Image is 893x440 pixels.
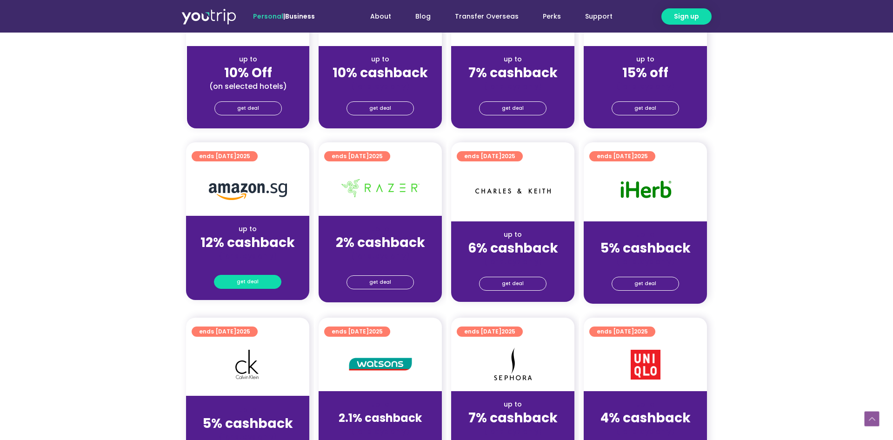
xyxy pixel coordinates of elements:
[339,410,422,426] strong: 2.1% cashback
[192,151,258,161] a: ends [DATE]2025
[332,151,383,161] span: ends [DATE]
[199,327,250,337] span: ends [DATE]
[531,8,573,25] a: Perks
[457,151,523,161] a: ends [DATE]2025
[369,102,391,115] span: get deal
[285,12,315,21] a: Business
[326,251,434,261] div: (for stays only)
[336,233,425,252] strong: 2% cashback
[612,101,679,115] a: get deal
[403,8,443,25] a: Blog
[479,101,546,115] a: get deal
[459,257,567,267] div: (for stays only)
[573,8,625,25] a: Support
[326,400,434,409] div: up to
[468,64,558,82] strong: 7% cashback
[326,224,434,234] div: up to
[193,251,302,261] div: (for stays only)
[192,327,258,337] a: ends [DATE]2025
[459,54,567,64] div: up to
[214,275,281,289] a: get deal
[502,277,524,290] span: get deal
[193,224,302,234] div: up to
[591,81,700,91] div: (for stays only)
[502,102,524,115] span: get deal
[501,152,515,160] span: 2025
[459,230,567,240] div: up to
[194,81,302,91] div: (on selected hotels)
[326,54,434,64] div: up to
[237,275,259,288] span: get deal
[600,409,691,427] strong: 4% cashback
[324,327,390,337] a: ends [DATE]2025
[369,327,383,335] span: 2025
[591,230,700,240] div: up to
[332,327,383,337] span: ends [DATE]
[501,327,515,335] span: 2025
[459,427,567,436] div: (for stays only)
[612,277,679,291] a: get deal
[634,327,648,335] span: 2025
[457,327,523,337] a: ends [DATE]2025
[464,327,515,337] span: ends [DATE]
[591,400,700,409] div: up to
[236,152,250,160] span: 2025
[634,277,656,290] span: get deal
[347,101,414,115] a: get deal
[468,239,558,257] strong: 6% cashback
[237,102,259,115] span: get deal
[661,8,712,25] a: Sign up
[369,276,391,289] span: get deal
[326,427,434,436] div: (for stays only)
[326,81,434,91] div: (for stays only)
[591,257,700,267] div: (for stays only)
[203,414,293,433] strong: 5% cashback
[214,101,282,115] a: get deal
[358,8,403,25] a: About
[597,327,648,337] span: ends [DATE]
[589,327,655,337] a: ends [DATE]2025
[340,8,625,25] nav: Menu
[253,12,283,21] span: Personal
[253,12,315,21] span: |
[193,405,302,415] div: up to
[591,427,700,436] div: (for stays only)
[369,152,383,160] span: 2025
[194,54,302,64] div: up to
[200,233,295,252] strong: 12% cashback
[333,64,428,82] strong: 10% cashback
[468,409,558,427] strong: 7% cashback
[591,54,700,64] div: up to
[634,102,656,115] span: get deal
[459,400,567,409] div: up to
[224,64,272,82] strong: 10% Off
[443,8,531,25] a: Transfer Overseas
[459,81,567,91] div: (for stays only)
[199,151,250,161] span: ends [DATE]
[634,152,648,160] span: 2025
[600,239,691,257] strong: 5% cashback
[479,277,546,291] a: get deal
[674,12,699,21] span: Sign up
[324,151,390,161] a: ends [DATE]2025
[589,151,655,161] a: ends [DATE]2025
[597,151,648,161] span: ends [DATE]
[347,275,414,289] a: get deal
[464,151,515,161] span: ends [DATE]
[236,327,250,335] span: 2025
[622,64,668,82] strong: 15% off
